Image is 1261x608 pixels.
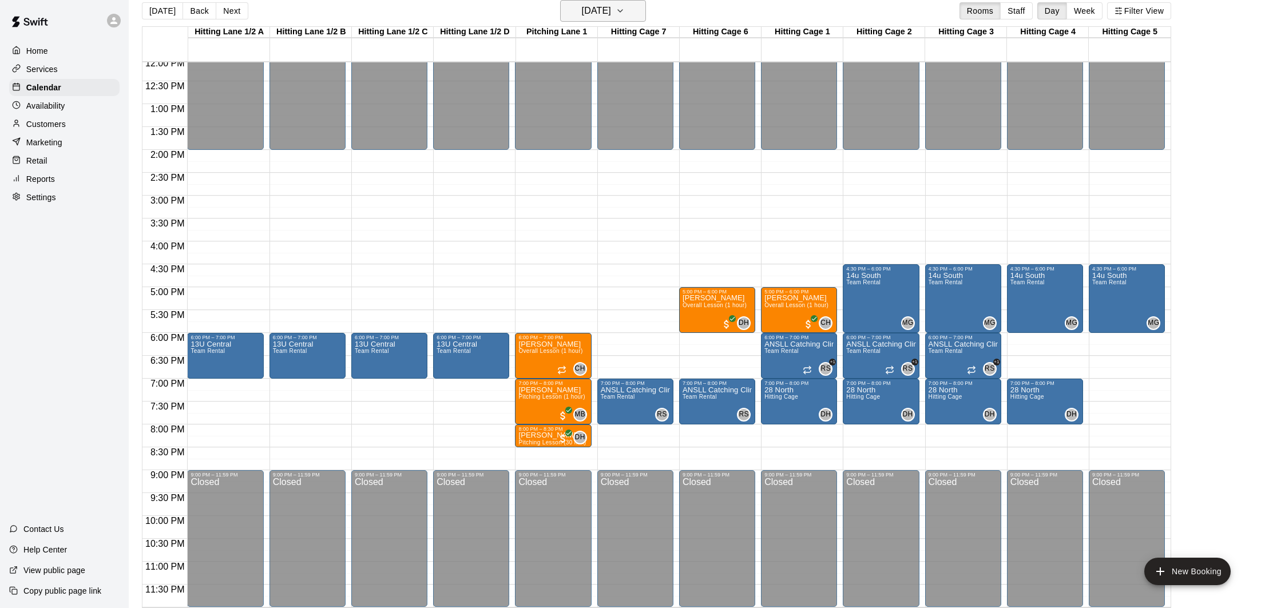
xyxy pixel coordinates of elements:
div: 7:00 PM – 8:00 PM [601,380,670,386]
a: Retail [9,152,120,169]
div: 9:00 PM – 11:59 PM [764,472,834,478]
div: 5:00 PM – 6:00 PM [683,289,752,295]
h6: [DATE] [582,3,611,19]
div: 8:00 PM – 8:30 PM: Shane Dunn [515,424,591,447]
div: Customers [9,116,120,133]
span: 4:00 PM [148,241,188,251]
span: Ryan Schubert & 1 other [906,362,915,376]
div: 9:00 PM – 11:59 PM [929,472,998,478]
span: Hitting Cage [846,394,880,400]
div: 9:00 PM – 11:59 PM [191,472,260,478]
span: Team Rental [601,394,635,400]
div: 6:00 PM – 7:00 PM [846,335,915,340]
div: 6:00 PM – 7:00 PM [518,335,588,340]
div: 7:00 PM – 8:00 PM [1010,380,1080,386]
span: Pitching Lesson (30 min) [518,439,586,446]
div: Pitching Lane 1 [516,27,598,38]
div: 7:00 PM – 8:00 PM [929,380,998,386]
span: MG [1066,317,1077,329]
div: Metro Baseball [573,408,587,422]
span: Michael Gallagher [1151,316,1160,330]
div: 7:00 PM – 8:00 PM: 28 North [925,379,1001,424]
span: Team Rental [846,348,881,354]
p: Availability [26,100,65,112]
p: Services [26,63,58,75]
span: Team Rental [846,279,881,285]
div: 4:30 PM – 6:00 PM: 14u South [1089,264,1165,333]
span: Overall Lesson (1 hour) [518,348,582,354]
div: 9:00 PM – 11:59 PM: Closed [761,470,837,607]
div: Daniel Hupart [573,431,587,444]
span: Team Rental [437,348,471,354]
a: Availability [9,97,120,114]
a: Services [9,61,120,78]
div: 6:00 PM – 7:00 PM [191,335,260,340]
span: Ryan Schubert [741,408,751,422]
div: 4:30 PM – 6:00 PM [846,266,915,272]
div: 9:00 PM – 11:59 PM [1092,472,1161,478]
p: Reports [26,173,55,185]
p: View public page [23,565,85,576]
span: Recurring event [557,365,566,375]
button: Day [1037,2,1067,19]
p: Calendar [26,82,61,93]
span: Daniel Hupart [988,408,997,422]
span: Team Rental [1092,279,1127,285]
p: Retail [26,155,47,166]
span: 1:00 PM [148,104,188,114]
span: All customers have paid [557,433,569,444]
div: 9:00 PM – 11:59 PM: Closed [1089,470,1165,607]
div: 6:00 PM – 7:00 PM [355,335,424,340]
span: Hitting Cage [1010,394,1044,400]
div: 9:00 PM – 11:59 PM: Closed [269,470,346,607]
span: 5:30 PM [148,310,188,320]
span: MG [902,317,914,329]
span: 4:30 PM [148,264,188,274]
a: Calendar [9,79,120,96]
span: 8:30 PM [148,447,188,457]
div: 4:30 PM – 6:00 PM: 14u South [843,264,919,333]
span: Daniel Hupart [823,408,832,422]
div: Hitting Lane 1/2 D [434,27,515,38]
span: Overall Lesson (1 hour) [764,302,828,308]
div: 7:00 PM – 8:00 PM: 28 North [761,379,837,424]
div: 9:00 PM – 11:59 PM [518,472,588,478]
span: MG [984,317,996,329]
span: 9:30 PM [148,493,188,503]
span: Conner Hall [823,316,832,330]
span: DH [903,409,913,420]
span: MB [574,409,585,420]
div: Ryan Schubert [983,362,997,376]
div: 6:00 PM – 7:00 PM [764,335,834,340]
div: Marketing [9,134,120,151]
span: Metro Baseball [578,408,587,422]
div: 9:00 PM – 11:59 PM: Closed [679,470,755,607]
span: 2:30 PM [148,173,188,182]
span: 1:30 PM [148,127,188,137]
div: 6:00 PM – 7:00 PM [273,335,342,340]
div: 9:00 PM – 11:59 PM [355,472,424,478]
div: 4:30 PM – 6:00 PM [1010,266,1080,272]
div: 4:30 PM – 6:00 PM: 14u South [925,264,1001,333]
div: Hitting Cage 2 [843,27,925,38]
div: Michael Gallagher [1147,316,1160,330]
span: 12:30 PM [142,81,187,91]
span: Hitting Cage [764,394,798,400]
div: 9:00 PM – 11:59 PM [683,472,752,478]
span: RS [985,363,994,375]
span: Team Rental [273,348,307,354]
span: 12:00 PM [142,58,187,68]
button: [DATE] [142,2,183,19]
span: All customers have paid [803,319,814,330]
div: Michael Gallagher [1065,316,1078,330]
div: Reports [9,170,120,188]
div: 9:00 PM – 11:59 PM [601,472,670,478]
span: 6:30 PM [148,356,188,365]
span: Ryan Schubert [660,408,669,422]
div: 9:00 PM – 11:59 PM: Closed [187,470,263,607]
div: Ryan Schubert [655,408,669,422]
p: Customers [26,118,66,130]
